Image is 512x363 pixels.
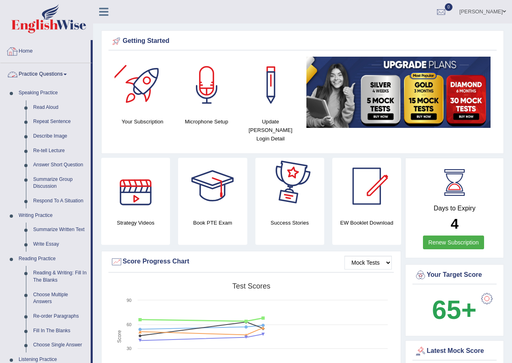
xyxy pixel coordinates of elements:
a: Reading & Writing: Fill In The Blanks [30,266,91,287]
tspan: Test scores [232,282,270,290]
div: Score Progress Chart [110,256,392,268]
h4: Strategy Videos [101,219,170,227]
a: Reading Practice [15,252,91,266]
a: Renew Subscription [423,236,484,249]
text: 60 [127,322,132,327]
a: Describe Image [30,129,91,144]
a: Home [0,40,91,60]
text: 30 [127,346,132,351]
h4: Success Stories [255,219,324,227]
img: small5.jpg [306,57,491,128]
a: Choose Multiple Answers [30,288,91,309]
h4: EW Booklet Download [332,219,401,227]
a: Write Essay [30,237,91,252]
a: Summarize Group Discussion [30,172,91,194]
a: Fill In The Blanks [30,324,91,338]
a: Choose Single Answer [30,338,91,352]
a: Answer Short Question [30,158,91,172]
tspan: Score [117,330,122,343]
a: Summarize Written Text [30,223,91,237]
a: Read Aloud [30,100,91,115]
a: Respond To A Situation [30,194,91,208]
div: Getting Started [110,35,495,47]
text: 90 [127,298,132,303]
a: Repeat Sentence [30,115,91,129]
h4: Your Subscription [115,117,170,126]
h4: Days to Expiry [414,205,495,212]
div: Your Target Score [414,269,495,281]
div: Latest Mock Score [414,345,495,357]
a: Writing Practice [15,208,91,223]
a: Re-tell Lecture [30,144,91,158]
h4: Book PTE Exam [178,219,247,227]
h4: Microphone Setup [178,117,234,126]
span: 0 [445,3,453,11]
a: Speaking Practice [15,86,91,100]
a: Practice Questions [0,63,91,83]
h4: Update [PERSON_NAME] Login Detail [242,117,298,143]
b: 65+ [432,295,476,325]
b: 4 [450,216,458,231]
a: Re-order Paragraphs [30,309,91,324]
